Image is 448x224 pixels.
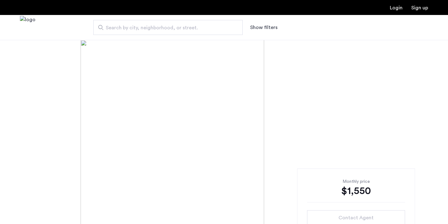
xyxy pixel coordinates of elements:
div: $1,550 [307,185,405,197]
input: Apartment Search [93,20,243,35]
span: Search by city, neighborhood, or street. [106,24,225,32]
a: Cazamio Logo [20,16,35,39]
button: Show or hide filters [250,24,278,31]
span: Contact Agent [338,214,374,222]
div: Monthly price [307,178,405,185]
a: Login [390,5,403,10]
a: Registration [411,5,428,10]
img: logo [20,16,35,39]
